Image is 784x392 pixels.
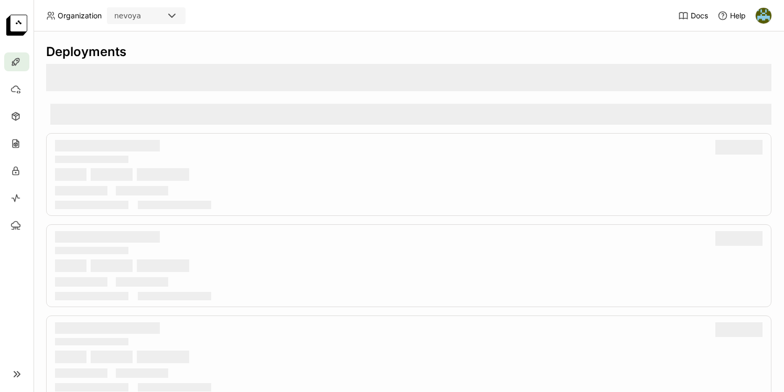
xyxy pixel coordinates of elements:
[114,10,141,21] div: nevoya
[6,15,27,36] img: logo
[678,10,708,21] a: Docs
[717,10,746,21] div: Help
[730,11,746,20] span: Help
[142,11,143,21] input: Selected nevoya.
[58,11,102,20] span: Organization
[691,11,708,20] span: Docs
[756,8,771,24] img: Thomas Atwood
[46,44,771,60] div: Deployments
